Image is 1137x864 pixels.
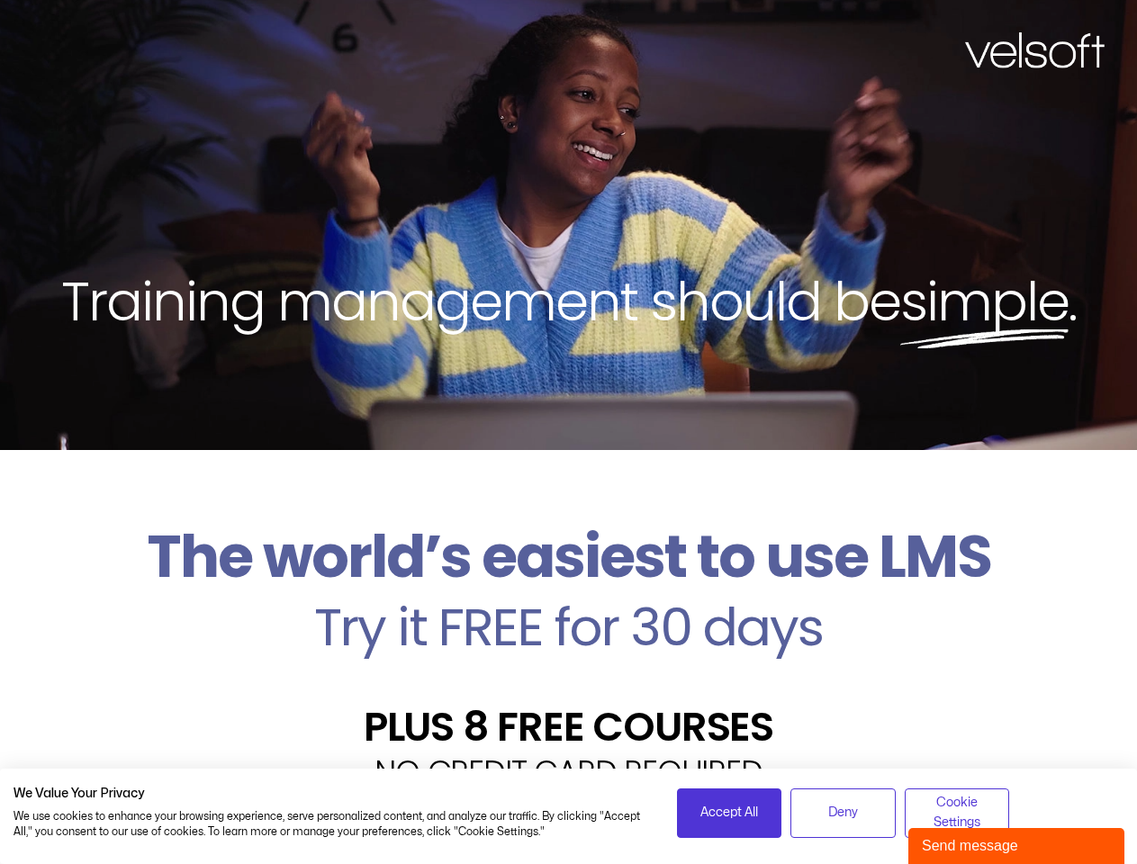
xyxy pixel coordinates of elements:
h2: We Value Your Privacy [14,786,650,802]
iframe: chat widget [908,824,1128,864]
h2: Training management should be . [32,266,1105,337]
span: Accept All [700,803,758,823]
button: Deny all cookies [790,788,896,838]
button: Adjust cookie preferences [905,788,1010,838]
h2: Try it FREE for 30 days [14,601,1123,653]
p: We use cookies to enhance your browsing experience, serve personalized content, and analyze our t... [14,809,650,840]
h2: PLUS 8 FREE COURSES [14,706,1123,747]
button: Accept all cookies [677,788,782,838]
span: Deny [828,803,858,823]
span: simple [900,264,1069,339]
h2: The world’s easiest to use LMS [14,522,1123,592]
span: Cookie Settings [916,793,998,833]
